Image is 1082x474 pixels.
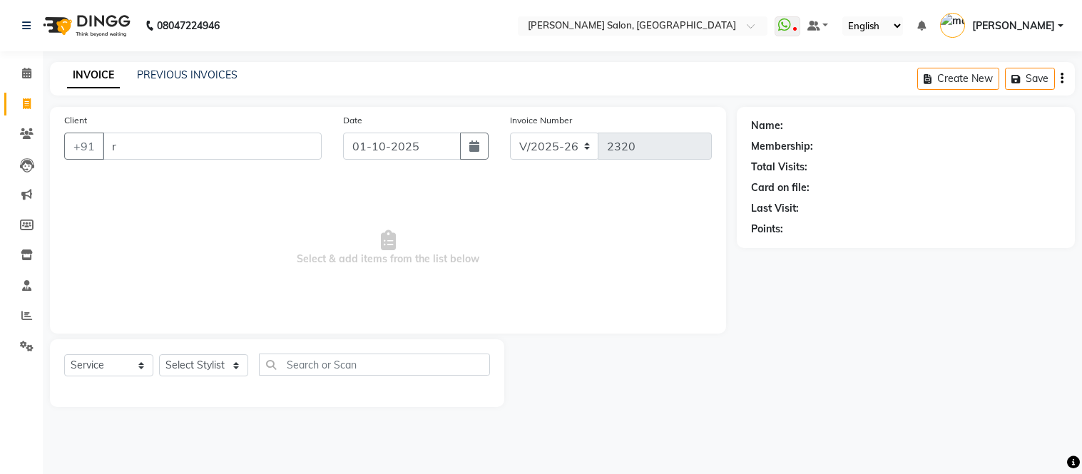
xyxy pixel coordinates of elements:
span: Select & add items from the list below [64,177,712,319]
img: madonna [940,13,965,38]
input: Search or Scan [259,354,490,376]
b: 08047224946 [157,6,220,46]
a: PREVIOUS INVOICES [137,68,238,81]
label: Client [64,114,87,127]
button: +91 [64,133,104,160]
button: Save [1005,68,1055,90]
img: logo [36,6,134,46]
button: Create New [917,68,999,90]
a: INVOICE [67,63,120,88]
input: Search by Name/Mobile/Email/Code [103,133,322,160]
div: Name: [751,118,783,133]
div: Points: [751,222,783,237]
div: Card on file: [751,180,810,195]
label: Invoice Number [510,114,572,127]
div: Membership: [751,139,813,154]
div: Last Visit: [751,201,799,216]
div: Total Visits: [751,160,807,175]
label: Date [343,114,362,127]
span: [PERSON_NAME] [972,19,1055,34]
